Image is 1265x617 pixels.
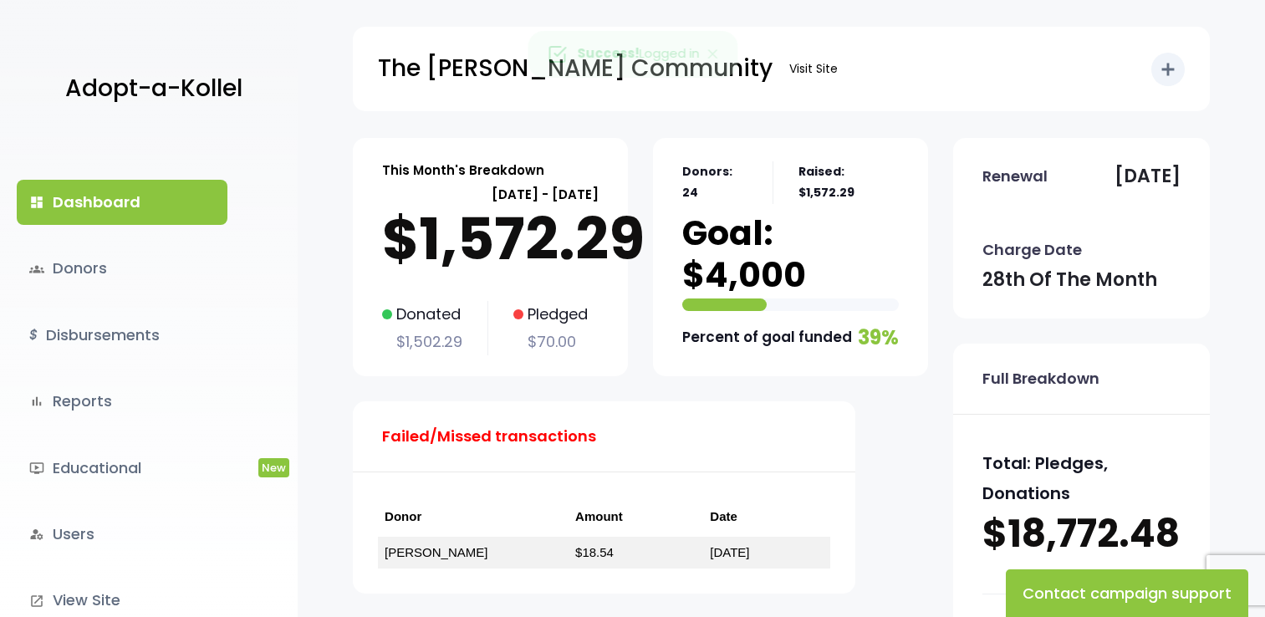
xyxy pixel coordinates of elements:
button: Close [689,32,737,77]
i: manage_accounts [29,527,44,542]
p: $70.00 [513,329,588,355]
i: dashboard [29,195,44,210]
a: Visit Site [781,53,846,85]
a: groupsDonors [17,246,227,291]
th: Amount [569,497,703,537]
a: ondemand_videoEducationalNew [17,446,227,491]
p: [DATE] - [DATE] [382,183,599,206]
p: Renewal [982,163,1048,190]
i: add [1158,59,1178,79]
strong: Success! [577,44,639,62]
a: Adopt-a-Kollel [57,48,242,130]
p: Failed/Missed transactions [382,423,596,450]
button: add [1151,53,1185,86]
p: The [PERSON_NAME] Community [378,48,773,89]
p: Pledged [513,301,588,328]
p: Raised: $1,572.29 [798,161,898,203]
p: 28th of the month [982,263,1157,297]
p: Total: Pledges, Donations [982,448,1181,508]
p: Adopt-a-Kollel [65,68,242,110]
p: This Month's Breakdown [382,159,544,181]
p: Percent of goal funded [682,324,852,350]
i: ondemand_video [29,461,44,476]
i: $ [29,324,38,348]
a: dashboardDashboard [17,180,227,225]
a: bar_chartReports [17,379,227,424]
th: Date [703,497,830,537]
th: Donor [378,497,569,537]
div: Logged in [528,31,737,78]
button: Contact campaign support [1006,569,1248,617]
p: $1,572.29 [382,206,599,273]
span: New [258,458,289,477]
a: manage_accountsUsers [17,512,227,557]
p: 39% [858,319,899,355]
p: Donors: 24 [682,161,747,203]
span: groups [29,262,44,277]
p: $18,772.48 [982,508,1181,560]
p: Full Breakdown [982,365,1099,392]
i: bar_chart [29,394,44,409]
a: $18.54 [575,545,614,559]
a: [PERSON_NAME] [385,545,487,559]
p: Donated [382,301,462,328]
p: Goal: $4,000 [682,212,899,296]
a: $Disbursements [17,313,227,358]
p: [DATE] [1115,160,1181,193]
p: $1,502.29 [382,329,462,355]
a: [DATE] [710,545,749,559]
p: Charge Date [982,237,1082,263]
i: launch [29,594,44,609]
